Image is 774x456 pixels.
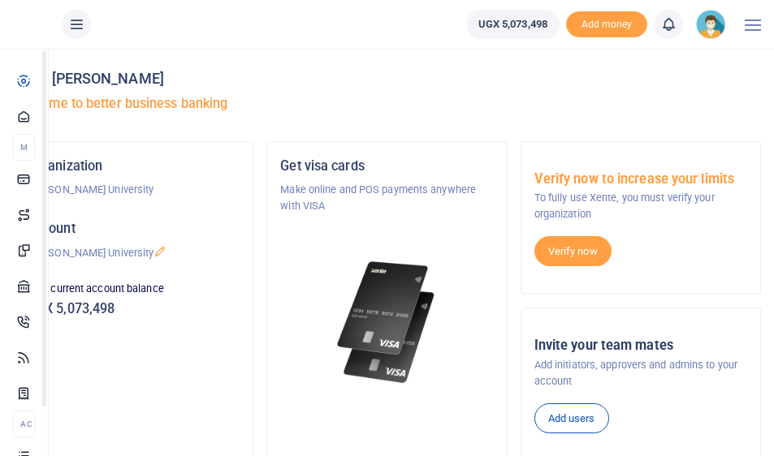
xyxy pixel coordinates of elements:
[466,10,560,39] a: UGX 5,073,498
[27,182,240,198] p: [PERSON_NAME] University
[280,158,493,174] h5: Get visa cards
[534,338,747,354] h5: Invite your team mates
[696,10,732,39] a: profile-user
[534,236,612,267] a: Verify now
[13,96,761,112] h5: Welcome to better business banking
[460,10,566,39] li: Wallet ballance
[280,182,493,215] p: Make online and POS payments anywhere with VISA
[27,245,240,261] p: [PERSON_NAME] University
[13,70,761,88] h4: Hello [PERSON_NAME]
[13,411,35,437] li: Ac
[534,190,747,223] p: To fully use Xente, you must verify your organization
[566,11,647,38] span: Add money
[566,17,647,29] a: Add money
[334,254,440,391] img: xente-_physical_cards.png
[534,357,747,390] p: Add initiators, approvers and admins to your account
[478,16,547,32] span: UGX 5,073,498
[27,158,240,174] h5: Organization
[27,281,240,297] p: Your current account balance
[27,301,240,317] h5: UGX 5,073,498
[13,134,35,161] li: M
[696,10,725,39] img: profile-user
[534,403,609,434] a: Add users
[534,171,747,187] h5: Verify now to increase your limits
[566,11,647,38] li: Toup your wallet
[27,221,240,237] h5: Account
